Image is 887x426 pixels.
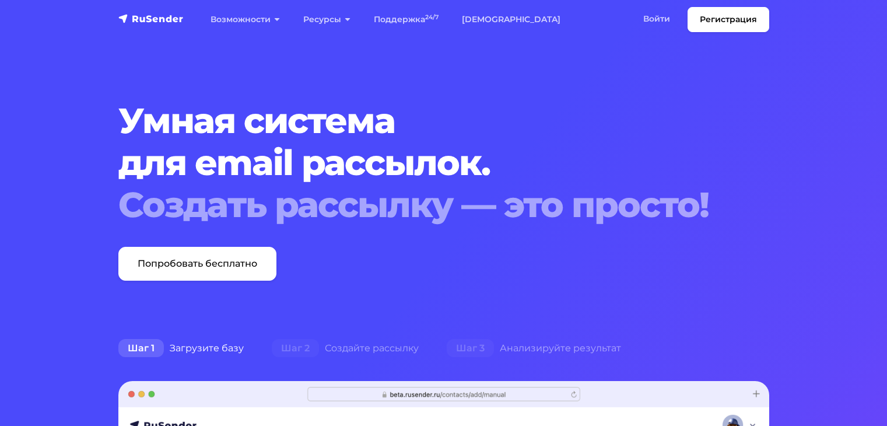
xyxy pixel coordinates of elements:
[118,184,714,226] div: Создать рассылку — это просто!
[292,8,362,32] a: Ресурсы
[433,337,635,360] div: Анализируйте результат
[118,100,714,226] h1: Умная система для email рассылок.
[447,339,494,358] span: Шаг 3
[425,13,439,21] sup: 24/7
[258,337,433,360] div: Создайте рассылку
[632,7,682,31] a: Войти
[118,13,184,25] img: RuSender
[450,8,572,32] a: [DEMOGRAPHIC_DATA]
[104,337,258,360] div: Загрузите базу
[272,339,319,358] span: Шаг 2
[362,8,450,32] a: Поддержка24/7
[118,247,276,281] a: Попробовать бесплатно
[118,339,164,358] span: Шаг 1
[199,8,292,32] a: Возможности
[688,7,769,32] a: Регистрация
